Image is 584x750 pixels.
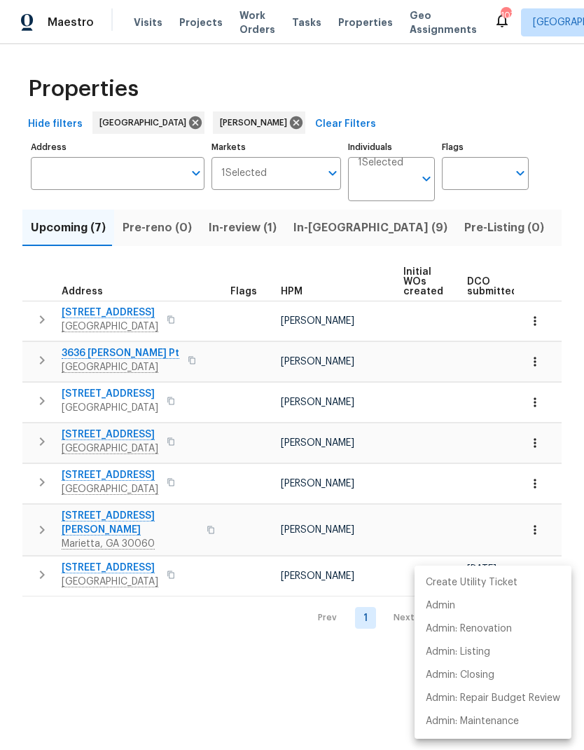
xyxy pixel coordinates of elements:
p: Admin: Maintenance [426,714,519,729]
p: Admin: Closing [426,668,494,683]
p: Admin [426,599,455,613]
p: Admin: Renovation [426,622,512,636]
p: Create Utility Ticket [426,575,517,590]
p: Admin: Repair Budget Review [426,691,560,706]
p: Admin: Listing [426,645,490,660]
